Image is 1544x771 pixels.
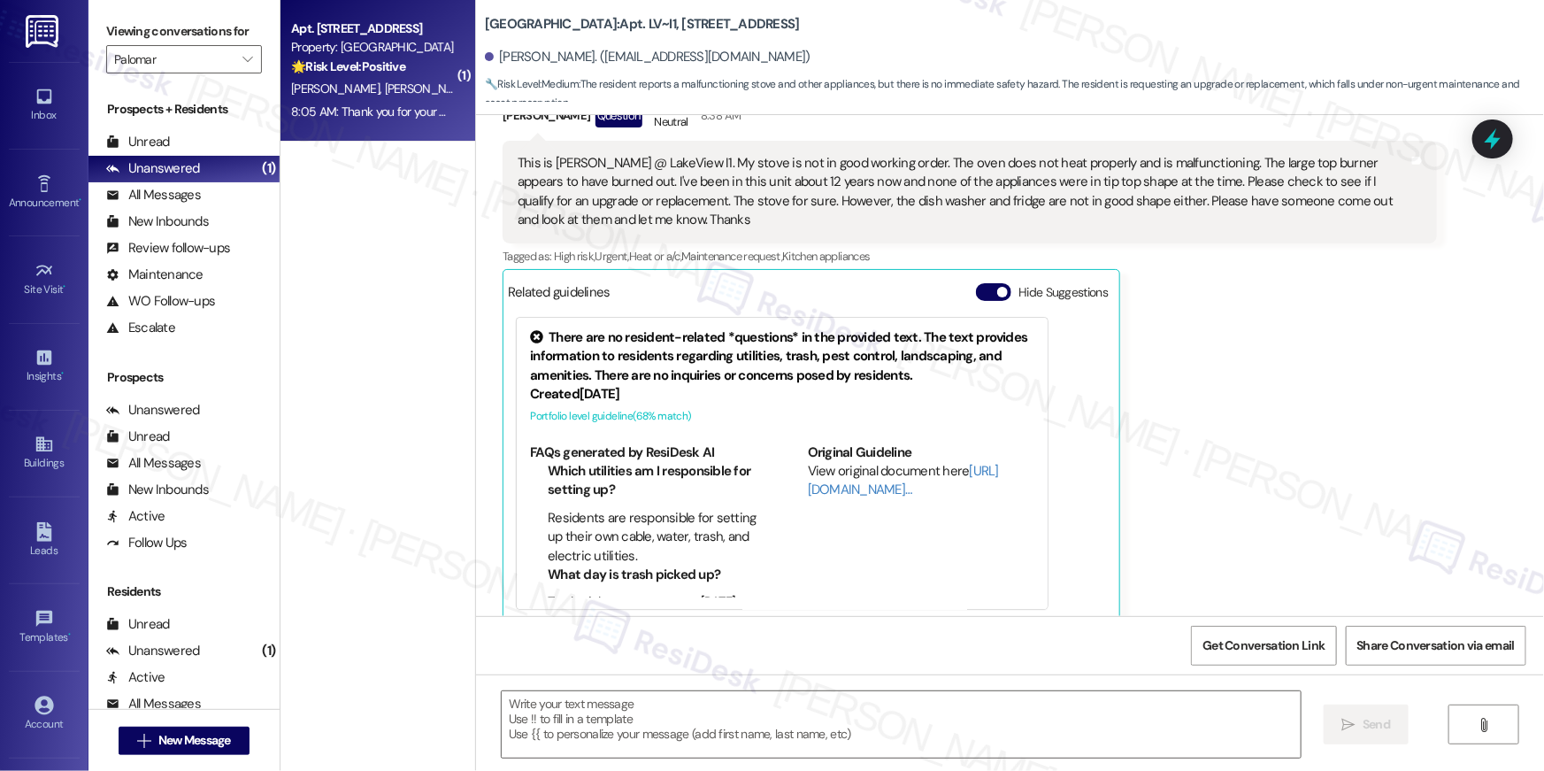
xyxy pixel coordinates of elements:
[106,292,215,311] div: WO Follow-ups
[681,249,782,264] span: Maintenance request ,
[503,97,1437,141] div: [PERSON_NAME]
[158,731,231,750] span: New Message
[106,159,200,178] div: Unanswered
[9,429,80,477] a: Buildings
[1018,283,1108,302] label: Hide Suggestions
[548,509,757,566] li: Residents are responsible for setting up their own cable, water, trash, and electric utilities.
[9,690,80,738] a: Account
[106,428,170,446] div: Unread
[88,368,280,387] div: Prospects
[106,615,170,634] div: Unread
[79,194,81,206] span: •
[518,154,1409,230] div: This is [PERSON_NAME] @ LakeView I1. My stove is not in good working order. The oven does not hea...
[595,249,629,264] span: Urgent ,
[808,462,999,498] a: [URL][DOMAIN_NAME]…
[106,319,175,337] div: Escalate
[291,38,455,57] div: Property: [GEOGRAPHIC_DATA]
[485,77,579,91] strong: 🔧 Risk Level: Medium
[291,81,385,96] span: [PERSON_NAME]
[106,18,262,45] label: Viewing conversations for
[651,97,692,135] div: Neutral
[1202,636,1325,655] span: Get Conversation Link
[242,52,252,66] i: 
[106,481,209,499] div: New Inbounds
[61,367,64,380] span: •
[1324,705,1410,744] button: Send
[1346,626,1526,666] button: Share Conversation via email
[530,443,714,461] b: FAQs generated by ResiDesk AI
[554,249,595,264] span: High risk ,
[1363,715,1390,734] span: Send
[530,328,1034,385] div: There are no resident-related *questions* in the provided text. The text provides information to ...
[1478,718,1491,732] i: 
[595,104,642,127] div: Question
[385,81,473,96] span: [PERSON_NAME]
[485,15,800,34] b: [GEOGRAPHIC_DATA]: Apt. LV~I1, [STREET_ADDRESS]
[548,593,757,612] li: Trash pickup occurs every [DATE].
[106,401,200,420] div: Unanswered
[629,249,681,264] span: Heat or a/c ,
[782,249,870,264] span: Kitchen appliances
[106,186,201,204] div: All Messages
[64,281,66,293] span: •
[68,628,71,641] span: •
[9,517,80,565] a: Leads
[106,668,165,687] div: Active
[257,637,280,665] div: (1)
[119,727,250,755] button: New Message
[808,443,912,461] b: Original Guideline
[26,15,62,48] img: ResiDesk Logo
[88,582,280,601] div: Residents
[1342,718,1356,732] i: 
[530,407,1034,426] div: Portfolio level guideline ( 68 % match)
[291,19,455,38] div: Apt. [STREET_ADDRESS]
[548,566,757,584] li: What day is trash picked up?
[106,212,209,231] div: New Inbounds
[291,58,405,74] strong: 🌟 Risk Level: Positive
[548,462,757,500] li: Which utilities am I responsible for setting up?
[485,75,1544,113] span: : The resident reports a malfunctioning stove and other appliances, but there is no immediate saf...
[106,239,230,258] div: Review follow-ups
[9,256,80,304] a: Site Visit •
[291,104,1231,120] div: 8:05 AM: Thank you for your message. Our offices are currently closed, but we will contact you wh...
[88,100,280,119] div: Prospects + Residents
[485,48,810,66] div: [PERSON_NAME]. ([EMAIL_ADDRESS][DOMAIN_NAME])
[106,454,201,473] div: All Messages
[9,604,80,651] a: Templates •
[137,734,150,748] i: 
[106,133,170,151] div: Unread
[114,45,234,73] input: All communities
[9,81,80,129] a: Inbox
[106,266,204,284] div: Maintenance
[106,642,200,660] div: Unanswered
[508,283,611,309] div: Related guidelines
[1191,626,1336,666] button: Get Conversation Link
[530,385,1034,404] div: Created [DATE]
[106,695,201,713] div: All Messages
[808,462,1035,500] div: View original document here
[696,106,741,125] div: 8:38 AM
[1357,636,1515,655] span: Share Conversation via email
[257,155,280,182] div: (1)
[9,343,80,390] a: Insights •
[106,507,165,526] div: Active
[503,243,1437,269] div: Tagged as:
[106,534,188,552] div: Follow Ups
